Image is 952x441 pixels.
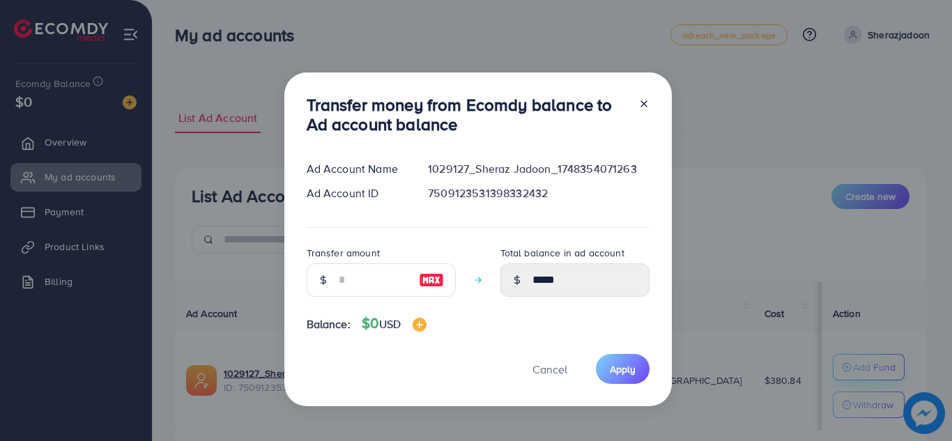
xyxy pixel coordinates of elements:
span: Apply [610,362,636,376]
h3: Transfer money from Ecomdy balance to Ad account balance [307,95,627,135]
span: USD [379,316,401,332]
h4: $0 [362,315,427,332]
div: 7509123531398332432 [417,185,660,201]
img: image [413,318,427,332]
span: Cancel [532,362,567,377]
label: Total balance in ad account [500,246,624,260]
img: image [419,272,444,288]
div: 1029127_Sheraz Jadoon_1748354071263 [417,161,660,177]
button: Apply [596,354,650,384]
button: Cancel [515,354,585,384]
span: Balance: [307,316,351,332]
div: Ad Account Name [295,161,417,177]
label: Transfer amount [307,246,380,260]
div: Ad Account ID [295,185,417,201]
